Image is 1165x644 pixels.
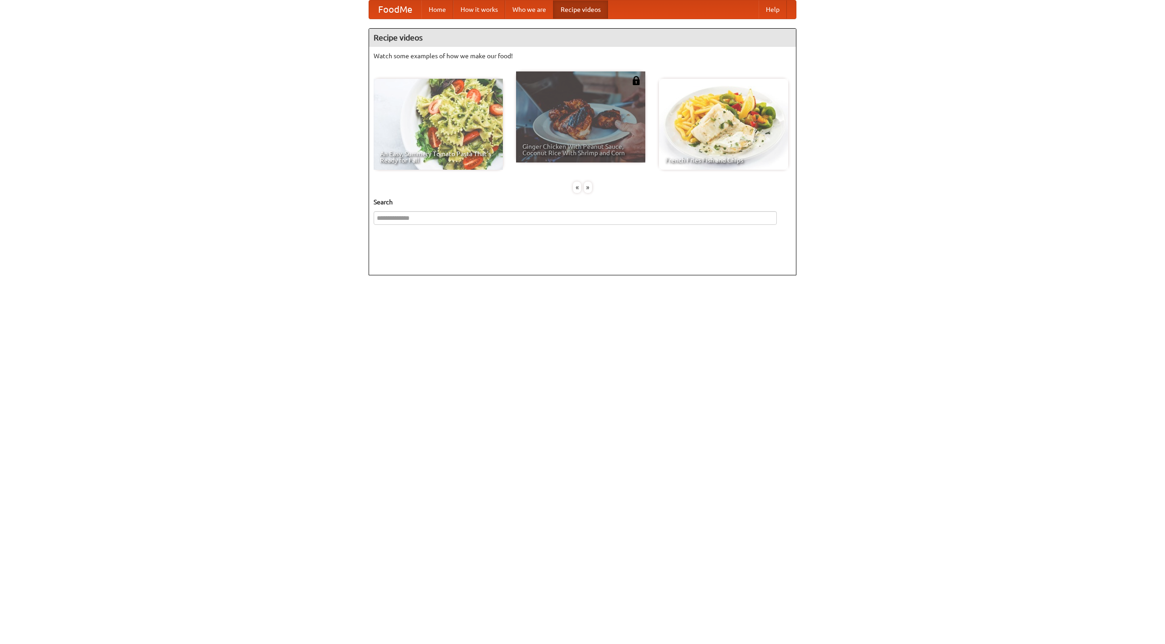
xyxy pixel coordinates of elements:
[573,182,581,193] div: «
[759,0,787,19] a: Help
[369,29,796,47] h4: Recipe videos
[374,51,791,61] p: Watch some examples of how we make our food!
[369,0,421,19] a: FoodMe
[665,157,782,163] span: French Fries Fish and Chips
[584,182,592,193] div: »
[505,0,553,19] a: Who we are
[380,151,496,163] span: An Easy, Summery Tomato Pasta That's Ready for Fall
[421,0,453,19] a: Home
[659,79,788,170] a: French Fries Fish and Chips
[632,76,641,85] img: 483408.png
[374,79,503,170] a: An Easy, Summery Tomato Pasta That's Ready for Fall
[553,0,608,19] a: Recipe videos
[453,0,505,19] a: How it works
[374,198,791,207] h5: Search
